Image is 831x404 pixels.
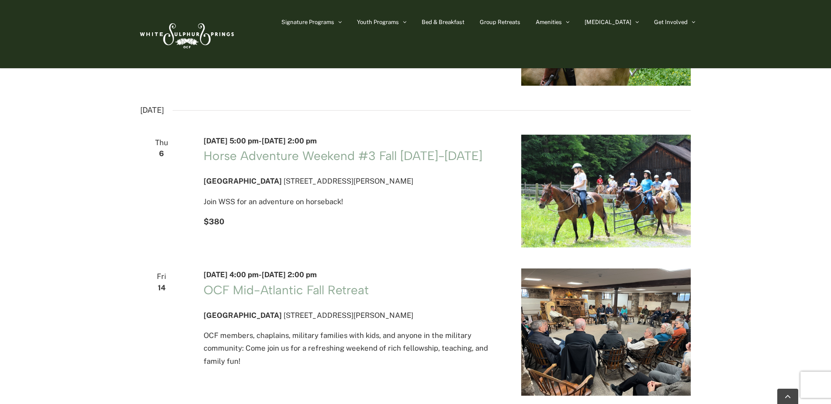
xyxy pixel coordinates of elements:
span: Thu [140,136,183,149]
span: Get Involved [654,19,688,25]
span: Amenities [536,19,562,25]
span: [GEOGRAPHIC_DATA] [204,177,282,185]
span: [GEOGRAPHIC_DATA] [204,311,282,320]
span: [STREET_ADDRESS][PERSON_NAME] [284,177,413,185]
time: [DATE] [140,103,164,117]
span: [DATE] 2:00 pm [262,136,317,145]
p: Join WSS for an adventure on horseback! [204,195,500,208]
span: [MEDICAL_DATA] [585,19,631,25]
p: OCF members, chaplains, military families with kids, and anyone in the military community: Come j... [204,329,500,368]
span: [DATE] 5:00 pm [204,136,259,145]
span: Youth Programs [357,19,399,25]
time: - [204,136,317,145]
span: [STREET_ADDRESS][PERSON_NAME] [284,311,413,320]
img: rnr-horse-program [521,135,691,247]
a: Horse Adventure Weekend #3 Fall [DATE]-[DATE] [204,148,482,163]
span: 6 [140,147,183,160]
span: [DATE] 2:00 pm [262,270,317,279]
span: Fri [140,270,183,283]
span: $380 [204,217,224,226]
a: OCF Mid-Atlantic Fall Retreat [204,282,368,297]
span: Group Retreats [480,19,520,25]
span: [DATE] 4:00 pm [204,270,259,279]
span: Bed & Breakfast [422,19,464,25]
time: - [204,270,317,279]
span: Signature Programs [281,19,334,25]
img: FD95841C-0755-4637-9F23-7F34A25E6647_1_105_c [521,268,691,396]
span: 14 [140,282,183,294]
img: White Sulphur Springs Logo [136,14,236,55]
